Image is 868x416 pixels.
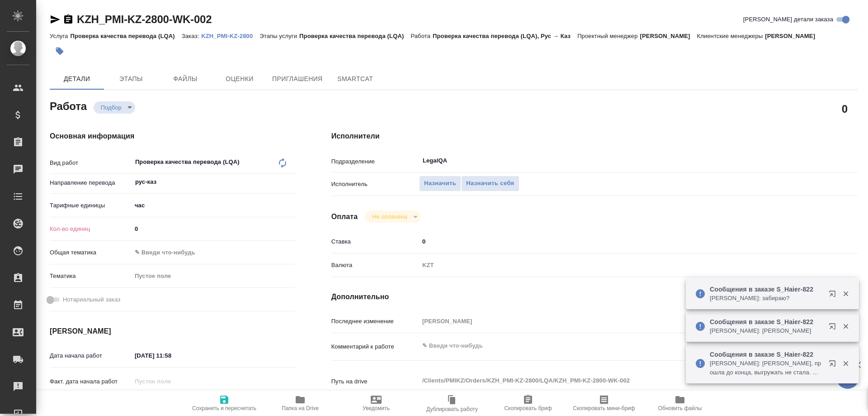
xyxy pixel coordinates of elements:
[809,160,811,162] button: Open
[331,317,419,326] p: Последнее изменение
[94,101,135,114] div: Подбор
[50,351,132,360] p: Дата начала работ
[765,33,822,39] p: [PERSON_NAME]
[132,198,295,213] div: час
[282,405,319,411] span: Папка на Drive
[338,391,414,416] button: Уведомить
[577,33,640,39] p: Проектный менеджер
[50,41,70,61] button: Добавить тэг
[50,326,295,337] h4: [PERSON_NAME]
[419,258,814,273] div: KZT
[697,33,765,39] p: Клиентские менеджеры
[331,157,419,166] p: Подразделение
[642,391,718,416] button: Обновить файлы
[63,295,120,304] span: Нотариальный заказ
[259,33,299,39] p: Этапы услуги
[331,180,419,189] p: Исполнитель
[299,33,410,39] p: Проверка качества перевода (LQA)
[710,326,823,335] p: [PERSON_NAME]: [PERSON_NAME]
[164,73,207,85] span: Файлы
[710,359,823,377] p: [PERSON_NAME]: [PERSON_NAME], прошла до конца, выгружать не стала. Оставались еще корректорские о...
[490,391,566,416] button: Скопировать бриф
[55,73,99,85] span: Детали
[414,391,490,416] button: Дублировать работу
[201,33,259,39] p: KZH_PMI-KZ-2800
[842,101,848,116] h2: 0
[331,237,419,246] p: Ставка
[201,32,259,39] a: KZH_PMI-KZ-2800
[132,375,211,388] input: Пустое поле
[331,342,419,351] p: Комментарий к работе
[135,248,284,257] div: ✎ Введи что-нибудь
[77,13,212,25] a: KZH_PMI-KZ-2800-WK-002
[369,213,410,220] button: Не оплачена
[461,176,519,191] button: Назначить себя
[182,33,201,39] p: Заказ:
[566,391,642,416] button: Скопировать мини-бриф
[823,285,845,306] button: Открыть в новой вкладке
[836,290,855,298] button: Закрыть
[109,73,153,85] span: Этапы
[50,131,295,142] h4: Основная информация
[50,377,132,386] p: Факт. дата начала работ
[640,33,697,39] p: [PERSON_NAME]
[272,73,323,85] span: Приглашения
[504,405,552,411] span: Скопировать бриф
[334,73,377,85] span: SmartCat
[192,405,256,411] span: Сохранить и пересчитать
[331,261,419,270] p: Валюта
[433,33,577,39] p: Проверка качества перевода (LQA), Рус → Каз
[710,317,823,326] p: Сообщения в заказе S_Haier-822
[710,350,823,359] p: Сообщения в заказе S_Haier-822
[419,373,814,388] textarea: /Clients/PMIKZ/Orders/KZH_PMI-KZ-2800/LQA/KZH_PMI-KZ-2800-WK-002
[419,176,461,191] button: Назначить
[132,222,295,235] input: ✎ Введи что-нибудь
[50,97,87,114] h2: Работа
[426,406,478,412] span: Дублировать работу
[135,272,284,281] div: Пустое поле
[710,294,823,303] p: [PERSON_NAME]: забираю?
[50,158,132,167] p: Вид работ
[836,359,855,368] button: Закрыть
[186,391,262,416] button: Сохранить и пересчитать
[98,104,124,111] button: Подбор
[365,210,420,223] div: Подбор
[823,317,845,339] button: Открыть в новой вкладке
[658,405,702,411] span: Обновить файлы
[132,245,295,260] div: ✎ Введи что-нибудь
[419,315,814,328] input: Пустое поле
[50,248,132,257] p: Общая тематика
[424,178,456,189] span: Назначить
[63,14,74,25] button: Скопировать ссылку
[262,391,338,416] button: Папка на Drive
[50,14,61,25] button: Скопировать ссылку для ЯМессенджера
[410,33,433,39] p: Работа
[331,377,419,386] p: Путь на drive
[836,322,855,330] button: Закрыть
[331,292,858,302] h4: Дополнительно
[363,405,390,411] span: Уведомить
[466,178,514,189] span: Назначить себя
[50,178,132,187] p: Направление перевода
[710,285,823,294] p: Сообщения в заказе S_Haier-822
[50,225,132,234] p: Кол-во единиц
[290,181,292,183] button: Open
[419,235,814,248] input: ✎ Введи что-нибудь
[132,349,211,362] input: ✎ Введи что-нибудь
[50,33,70,39] p: Услуга
[743,15,833,24] span: [PERSON_NAME] детали заказа
[218,73,261,85] span: Оценки
[70,33,181,39] p: Проверка качества перевода (LQA)
[331,131,858,142] h4: Исполнители
[50,201,132,210] p: Тарифные единицы
[573,405,635,411] span: Скопировать мини-бриф
[331,211,358,222] h4: Оплата
[823,354,845,376] button: Открыть в новой вкладке
[132,268,295,284] div: Пустое поле
[50,272,132,281] p: Тематика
